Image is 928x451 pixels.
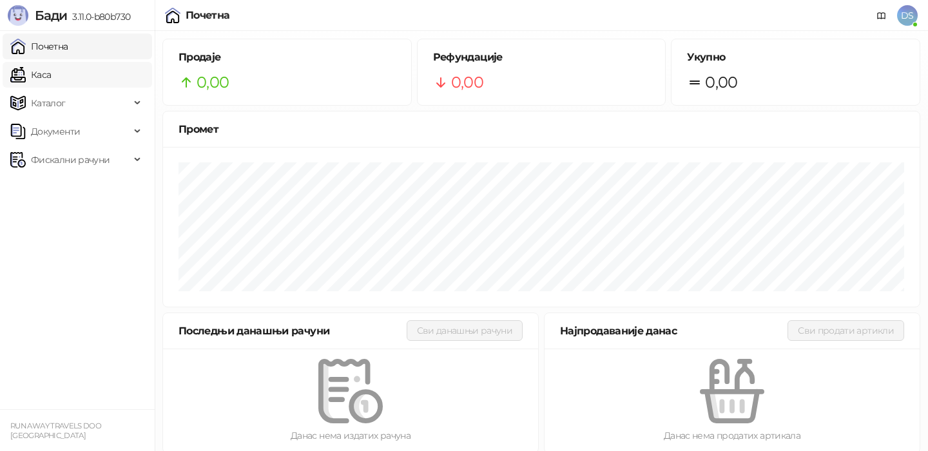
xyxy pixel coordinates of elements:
h5: Рефундације [433,50,650,65]
small: RUN AWAY TRAVELS DOO [GEOGRAPHIC_DATA] [10,421,101,440]
img: Logo [8,5,28,26]
span: Документи [31,119,80,144]
div: Промет [179,121,904,137]
a: Каса [10,62,51,88]
span: 0,00 [705,70,737,95]
a: Документација [871,5,892,26]
button: Сви данашњи рачуни [407,320,523,341]
span: 3.11.0-b80b730 [67,11,130,23]
span: DS [897,5,918,26]
button: Сви продати артикли [788,320,904,341]
h5: Продаје [179,50,396,65]
div: Почетна [186,10,230,21]
span: Каталог [31,90,66,116]
span: Бади [35,8,67,23]
div: Најпродаваније данас [560,323,788,339]
div: Данас нема продатих артикала [565,428,899,443]
span: 0,00 [197,70,229,95]
div: Данас нема издатих рачуна [184,428,517,443]
a: Почетна [10,34,68,59]
h5: Укупно [687,50,904,65]
span: Фискални рачуни [31,147,110,173]
div: Последњи данашњи рачуни [179,323,407,339]
span: 0,00 [451,70,483,95]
